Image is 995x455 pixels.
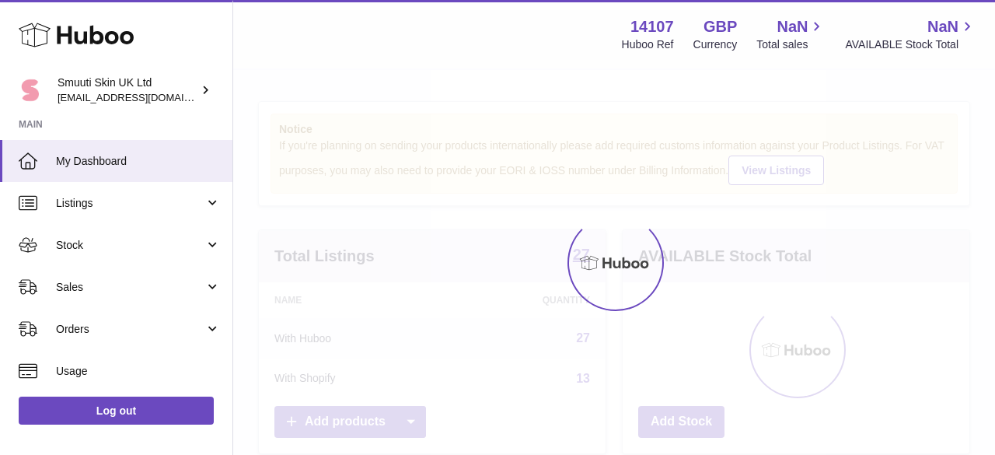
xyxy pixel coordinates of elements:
span: NaN [777,16,808,37]
span: Sales [56,280,204,295]
div: Currency [693,37,738,52]
a: NaN AVAILABLE Stock Total [845,16,976,52]
a: Log out [19,397,214,425]
a: NaN Total sales [756,16,826,52]
span: [EMAIL_ADDRESS][DOMAIN_NAME] [58,91,229,103]
span: Listings [56,196,204,211]
span: Orders [56,322,204,337]
span: AVAILABLE Stock Total [845,37,976,52]
img: internalAdmin-14107@internal.huboo.com [19,79,42,102]
strong: 14107 [630,16,674,37]
span: NaN [927,16,958,37]
strong: GBP [703,16,737,37]
span: Total sales [756,37,826,52]
span: My Dashboard [56,154,221,169]
span: Stock [56,238,204,253]
div: Huboo Ref [622,37,674,52]
span: Usage [56,364,221,379]
div: Smuuti Skin UK Ltd [58,75,197,105]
